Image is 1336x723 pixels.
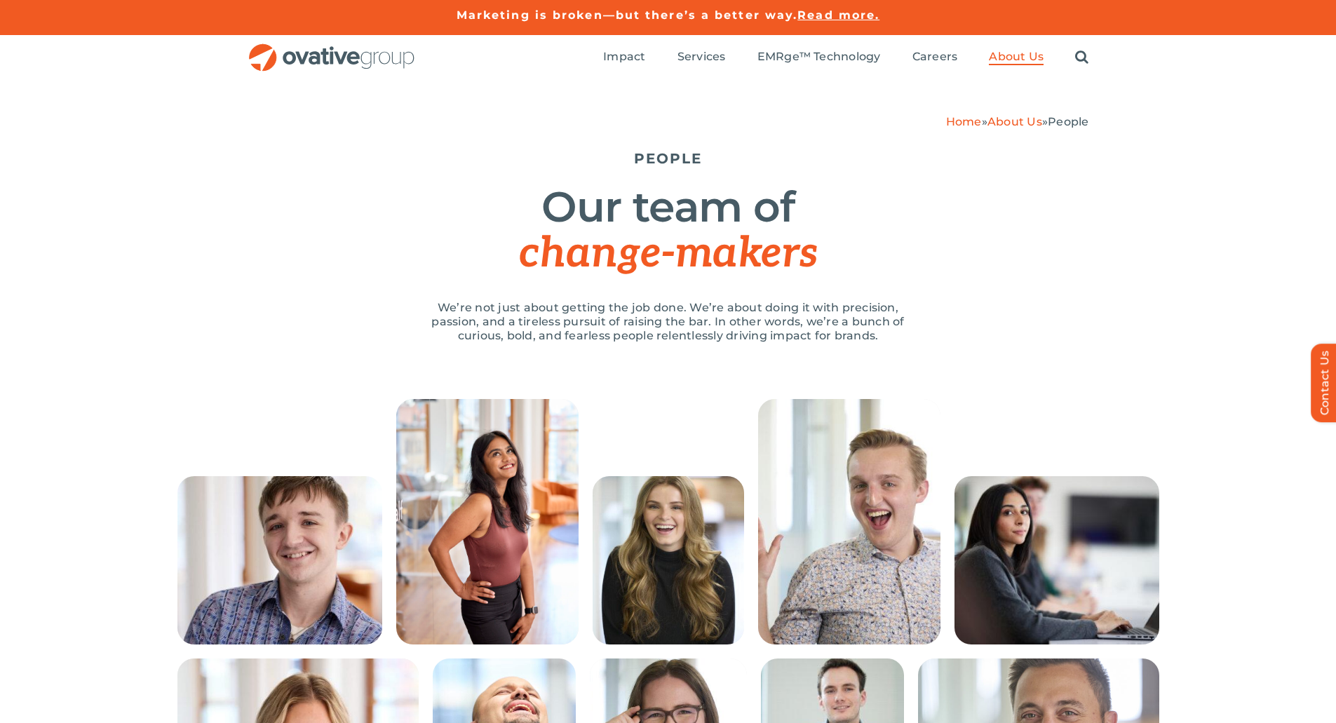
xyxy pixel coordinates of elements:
[416,301,921,343] p: We’re not just about getting the job done. We’re about doing it with precision, passion, and a ti...
[987,115,1042,128] a: About Us
[396,399,579,644] img: 240613_Ovative Group_Portrait14945 (1)
[757,50,881,65] a: EMRge™ Technology
[1048,115,1088,128] span: People
[946,115,982,128] a: Home
[1075,50,1088,65] a: Search
[248,150,1089,167] h5: PEOPLE
[248,184,1089,276] h1: Our team of
[603,50,645,64] span: Impact
[989,50,1044,64] span: About Us
[248,42,416,55] a: OG_Full_horizontal_RGB
[603,35,1088,80] nav: Menu
[797,8,879,22] a: Read more.
[519,229,816,279] span: change-makers
[912,50,958,64] span: Careers
[677,50,726,64] span: Services
[677,50,726,65] a: Services
[603,50,645,65] a: Impact
[946,115,1089,128] span: » »
[758,399,940,644] img: People – Collage McCrossen
[757,50,881,64] span: EMRge™ Technology
[989,50,1044,65] a: About Us
[593,476,744,644] img: People – Collage Lauren
[457,8,798,22] a: Marketing is broken—but there’s a better way.
[954,476,1159,644] img: People – Collage Trushna
[177,476,382,644] img: People – Collage Ethan
[912,50,958,65] a: Careers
